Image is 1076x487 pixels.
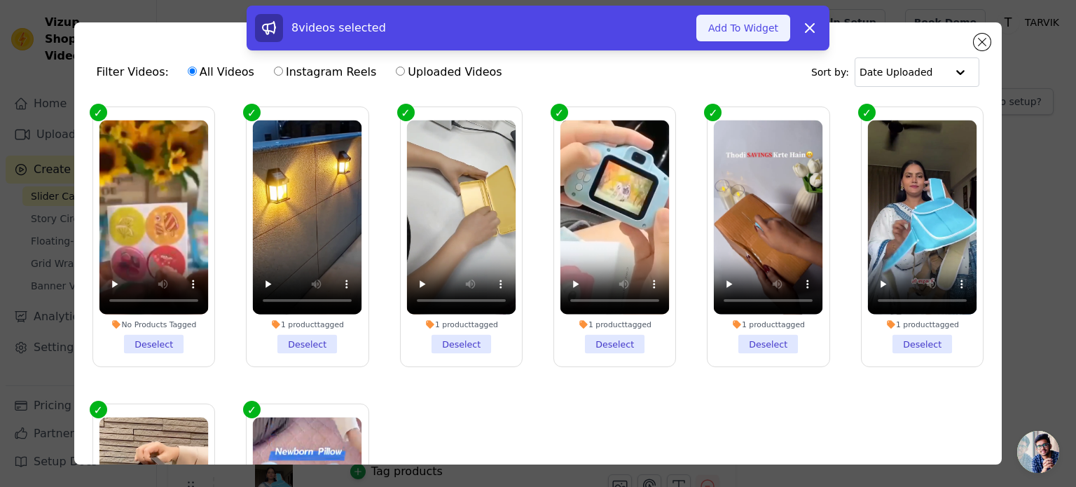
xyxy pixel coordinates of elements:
[273,63,377,81] label: Instagram Reels
[811,57,980,87] div: Sort by:
[868,320,977,329] div: 1 product tagged
[560,320,670,329] div: 1 product tagged
[99,320,208,329] div: No Products Tagged
[1017,431,1059,473] a: Open chat
[291,21,386,34] span: 8 videos selected
[696,15,790,41] button: Add To Widget
[714,320,823,329] div: 1 product tagged
[395,63,502,81] label: Uploaded Videos
[187,63,255,81] label: All Videos
[253,320,362,329] div: 1 product tagged
[406,320,516,329] div: 1 product tagged
[97,56,510,88] div: Filter Videos:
